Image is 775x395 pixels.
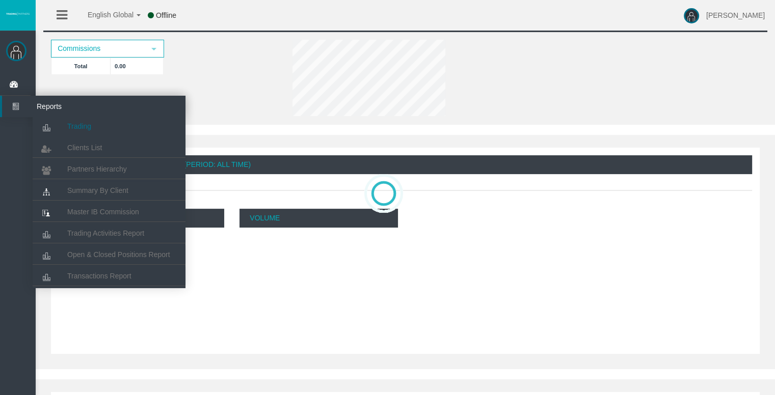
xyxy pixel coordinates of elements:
span: select [150,45,158,53]
span: Master IB Commission [67,208,139,216]
span: Trading Activities Report [67,229,144,237]
a: Transactions Report [33,267,185,285]
span: Reports [29,96,129,117]
span: Offline [156,11,176,19]
div: Volume Traded By Platform (Period: All Time) [59,155,752,174]
a: Partners Hierarchy [33,160,185,178]
a: Summary By Client [33,181,185,200]
img: logo.svg [5,12,31,16]
a: Master IB Commission [33,203,185,221]
a: Trading [33,117,185,135]
span: Commissions [52,41,145,57]
a: Open & Closed Positions Report [33,245,185,264]
a: Trading Activities Report [33,224,185,242]
span: Open & Closed Positions Report [67,250,170,259]
a: Clients List [33,138,185,157]
span: Transactions Report [67,272,131,280]
a: Reports [2,96,185,117]
span: Summary By Client [67,186,128,194]
img: user-image [684,8,699,23]
span: Clients List [67,144,102,152]
td: Total [51,58,111,74]
span: English Global [74,11,133,19]
span: Trading [67,122,91,130]
p: Volume [239,209,397,228]
td: 0.00 [111,58,164,74]
span: Partners Hierarchy [67,165,127,173]
span: [PERSON_NAME] [706,11,765,19]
